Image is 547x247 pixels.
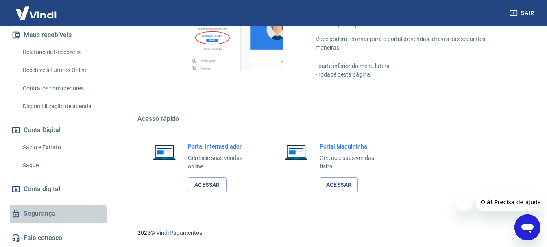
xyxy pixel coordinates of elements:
p: 2025 © [137,229,527,237]
img: Imagem de um notebook aberto [279,142,313,162]
a: Saque [20,157,112,174]
h6: Portal Maquininha [320,142,386,151]
a: Vindi Pagamentos [156,230,202,236]
p: - parte inferior do menu lateral [316,62,508,70]
iframe: Fechar mensagem [456,195,473,211]
p: - rodapé desta página [316,70,508,79]
span: Conta digital [24,184,60,195]
a: Acessar [188,177,227,192]
img: Vindi [10,0,63,25]
a: Contratos com credores [20,80,112,97]
a: Relatório de Recebíveis [20,44,112,61]
h6: Portal Intermediador [188,142,255,151]
button: Sair [508,6,537,21]
a: Fale conosco [10,229,112,247]
a: Saldo e Extrato [20,139,112,156]
a: Conta digital [10,180,112,198]
h5: Acesso rápido [137,115,527,123]
span: Olá! Precisa de ajuda? [5,6,68,12]
button: Meus recebíveis [10,26,112,44]
a: Segurança [10,205,112,223]
a: Acessar [320,177,358,192]
iframe: Botão para abrir a janela de mensagens [514,214,540,240]
img: Imagem de um notebook aberto [147,142,181,162]
p: Gerencie suas vendas física. [320,154,386,171]
button: Conta Digital [10,121,112,139]
a: Recebíveis Futuros Online [20,62,112,79]
p: Você poderá retornar para o portal de vendas através das seguintes maneiras: [316,35,508,52]
a: Disponibilização de agenda [20,98,112,115]
iframe: Mensagem da empresa [476,193,540,211]
p: Gerencie suas vendas online. [188,154,255,171]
